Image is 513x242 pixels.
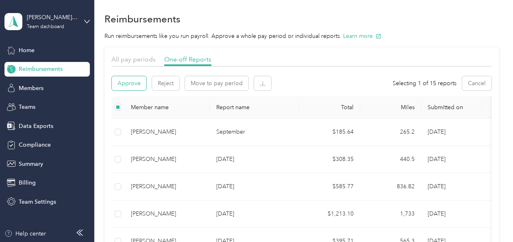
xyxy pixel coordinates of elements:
[393,79,456,88] span: Selecting 1 of 15 reports
[367,104,415,111] div: Miles
[299,200,360,228] td: $1,213.10
[131,128,203,136] div: [PERSON_NAME]
[131,209,203,218] div: [PERSON_NAME]
[467,196,513,242] iframe: Everlance-gr Chat Button Frame
[152,76,179,90] button: Reject
[462,76,491,90] button: Cancel
[19,65,63,73] span: Reimbursements
[19,103,35,111] span: Teams
[306,104,354,111] div: Total
[104,15,180,23] h1: Reimbursements
[131,155,203,164] div: [PERSON_NAME]
[360,119,421,146] td: 265.2
[19,122,53,130] span: Data Exports
[216,209,293,218] p: [DATE]
[360,173,421,200] td: 836.82
[299,146,360,173] td: $308.35
[19,141,51,149] span: Compliance
[27,13,78,22] div: [PERSON_NAME] GROUP LLC
[299,173,360,200] td: $585.77
[210,96,299,119] th: Report name
[428,156,446,163] span: [DATE]
[185,76,248,90] button: Move to pay period
[428,128,446,135] span: [DATE]
[111,55,156,63] span: All pay periods
[216,155,293,164] p: [DATE]
[428,210,446,217] span: [DATE]
[19,160,43,168] span: Summary
[19,198,56,206] span: Team Settings
[360,200,421,228] td: 1,733
[216,182,293,191] p: [DATE]
[19,178,36,187] span: Billing
[112,76,146,90] button: Approve
[216,128,293,136] p: September
[360,146,421,173] td: 440.5
[131,104,203,111] div: Member name
[19,46,35,55] span: Home
[343,32,381,40] button: Learn more
[124,96,210,119] th: Member name
[131,182,203,191] div: [PERSON_NAME]
[421,96,482,119] th: Submitted on
[4,229,46,238] button: Help center
[27,24,64,29] div: Team dashboard
[428,183,446,190] span: [DATE]
[104,32,499,40] p: Run reimbursements like you run payroll. Approve a whole pay period or individual reports.
[19,84,43,92] span: Members
[299,119,360,146] td: $185.64
[164,55,211,63] span: One-off Reports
